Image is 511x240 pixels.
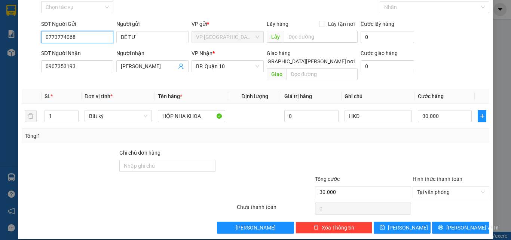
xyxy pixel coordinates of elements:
input: Cước giao hàng [361,60,414,72]
span: Xóa Thông tin [322,224,354,232]
span: printer [438,225,443,231]
span: ----------------------------------------- [20,40,92,46]
label: Cước giao hàng [361,50,398,56]
span: Tại văn phòng [417,186,485,198]
span: Hotline: 19001152 [59,33,92,38]
strong: ĐỒNG PHƯỚC [59,4,102,10]
span: Giao [267,68,287,80]
label: Cước lấy hàng [361,21,394,27]
label: Hình thức thanh toán [413,176,462,182]
span: VP Nhận [192,50,212,56]
button: printer[PERSON_NAME] và In [432,222,489,234]
input: Ghi chú đơn hàng [119,160,215,172]
div: Người nhận [116,49,189,57]
div: VP gửi [192,20,264,28]
span: [PERSON_NAME] [388,224,428,232]
button: [PERSON_NAME] [217,222,294,234]
span: 16:31:25 [DATE] [16,54,46,59]
span: [PERSON_NAME] và In [446,224,499,232]
span: Giao hàng [267,50,291,56]
div: SĐT Người Nhận [41,49,113,57]
span: Giá trị hàng [284,93,312,99]
span: In ngày: [2,54,46,59]
span: Tên hàng [158,93,182,99]
span: 01 Võ Văn Truyện, KP.1, Phường 2 [59,22,103,32]
span: [PERSON_NAME] [236,224,276,232]
span: [GEOGRAPHIC_DATA][PERSON_NAME] nơi [253,57,358,66]
input: Cước lấy hàng [361,31,414,43]
div: SĐT Người Gửi [41,20,113,28]
span: VP Tây Ninh [196,31,259,43]
span: Tổng cước [315,176,340,182]
input: Dọc đường [287,68,358,80]
img: logo [3,4,36,37]
span: Lấy hàng [267,21,288,27]
span: Lấy tận nơi [325,20,358,28]
div: Người gửi [116,20,189,28]
th: Ghi chú [342,89,415,104]
span: Lấy [267,31,284,43]
div: Chưa thanh toán [236,203,314,216]
label: Ghi chú đơn hàng [119,150,160,156]
span: SL [45,93,51,99]
span: BP. Quận 10 [196,61,259,72]
span: save [380,225,385,231]
button: deleteXóa Thông tin [296,222,372,234]
input: VD: Bàn, Ghế [158,110,225,122]
input: 0 [284,110,338,122]
span: Định lượng [241,93,268,99]
span: Cước hàng [418,93,444,99]
span: delete [313,225,319,231]
button: delete [25,110,37,122]
span: [PERSON_NAME]: [2,48,78,53]
span: Bất kỳ [89,110,147,122]
input: Ghi Chú [345,110,412,122]
div: Tổng: 1 [25,132,198,140]
input: Dọc đường [284,31,358,43]
span: VPTN1209250084 [37,48,79,53]
button: plus [478,110,486,122]
button: save[PERSON_NAME] [374,222,431,234]
span: user-add [178,63,184,69]
span: Bến xe [GEOGRAPHIC_DATA] [59,12,101,21]
span: Đơn vị tính [85,93,113,99]
span: plus [478,113,486,119]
